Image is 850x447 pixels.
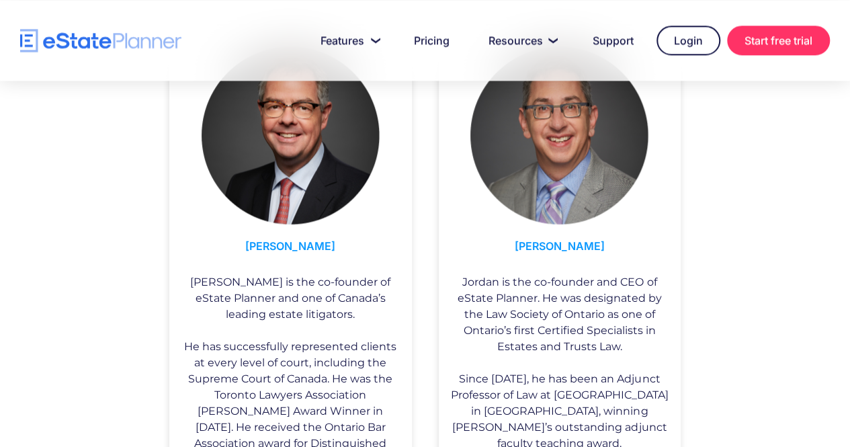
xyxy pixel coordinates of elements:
[179,231,402,268] h3: [PERSON_NAME]
[202,46,380,225] img: Ian Hull eState Planner
[20,29,181,52] a: home
[656,26,720,55] a: Login
[472,27,570,54] a: Resources
[304,27,391,54] a: Features
[398,27,466,54] a: Pricing
[577,27,650,54] a: Support
[727,26,830,55] a: Start free trial
[470,46,648,225] img: Jordan Atin eState Planner
[449,231,671,268] h3: [PERSON_NAME]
